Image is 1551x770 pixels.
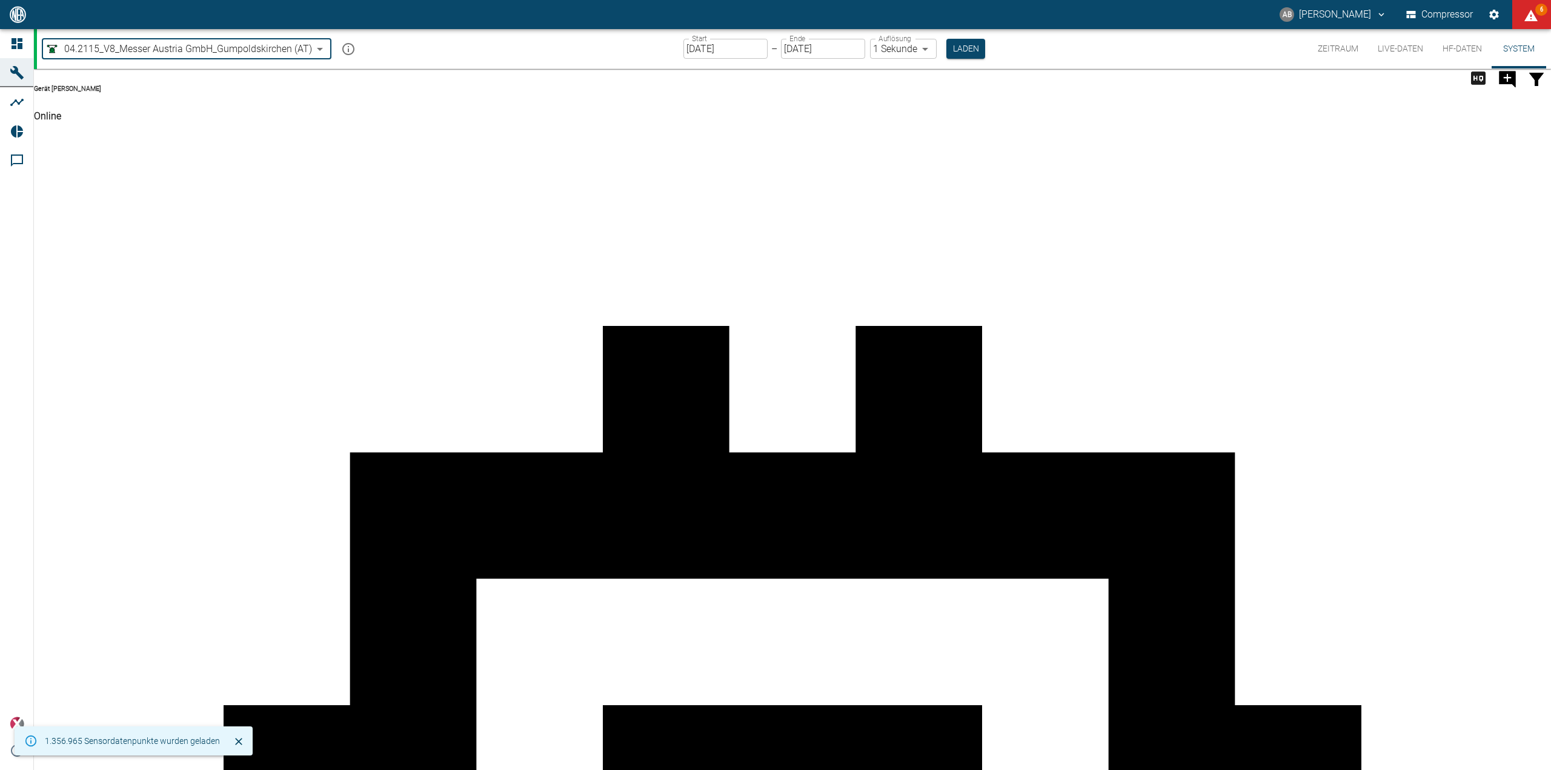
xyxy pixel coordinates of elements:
a: 04.2115_V8_Messer Austria GmbH_Gumpoldskirchen (AT) [45,42,312,56]
button: Daten filtern [1522,62,1551,94]
h6: Gerät [PERSON_NAME] [34,84,1551,94]
img: logo [8,6,27,22]
span: 04.2115_V8_Messer Austria GmbH_Gumpoldskirchen (AT) [64,42,312,56]
button: Einstellungen [1483,4,1505,25]
h4: Online [34,109,1551,124]
input: DD.MM.YYYY [683,39,768,59]
p: – [771,42,777,56]
div: AB [1280,7,1294,22]
span: Hohe Auflösung nur für Zeiträume von <3 Tagen verfügbar [1464,71,1493,83]
button: HF-Daten [1433,29,1492,68]
label: Start [692,33,707,44]
button: Laden [946,39,985,59]
span: 6 [1535,4,1547,16]
input: DD.MM.YYYY [781,39,865,59]
img: Xplore Logo [10,717,24,731]
label: Auflösung [878,33,911,44]
button: Live-Daten [1368,29,1433,68]
div: 1.356.965 Sensordatenpunkte wurden geladen [45,730,220,752]
label: Ende [789,33,805,44]
button: andreas.brandstetter@messergroup.com [1278,4,1389,25]
button: Kommentar hinzufügen [1493,62,1522,94]
button: Schließen [230,732,248,751]
button: Zeitraum [1308,29,1368,68]
button: mission info [336,37,360,61]
button: System [1492,29,1546,68]
button: Compressor [1404,4,1476,25]
div: 1 Sekunde [870,39,937,59]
